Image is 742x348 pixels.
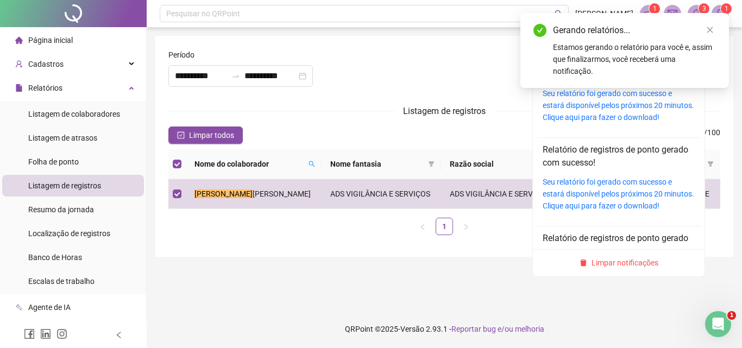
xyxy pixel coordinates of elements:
span: Reportar bug e/ou melhoria [451,325,544,333]
span: Limpar notificações [592,257,658,269]
td: ADS VIGILÂNCIA E SERVIÇOS [322,179,441,209]
span: Razão social [450,158,562,170]
li: Página anterior [414,218,431,235]
span: 1 [725,5,728,12]
a: Seu relatório foi gerado com sucesso e estará disponível pelos próximos 20 minutos. Clique aqui p... [543,178,694,210]
span: facebook [24,328,35,339]
span: Listagem de colaboradores [28,110,120,118]
span: instagram [56,328,67,339]
span: Escalas de trabalho [28,277,95,286]
mark: [PERSON_NAME] [194,189,253,198]
span: bell [691,9,701,18]
span: file [15,84,23,92]
button: left [414,218,431,235]
span: search [555,10,563,18]
span: Listagem de atrasos [28,134,97,142]
sup: Atualize o seu contato no menu Meus Dados [721,3,732,14]
img: 53125 [712,5,728,22]
span: user-add [15,60,23,68]
span: filter [707,161,714,167]
span: Listagem de registros [28,181,101,190]
span: Relatórios [28,84,62,92]
span: filter [428,161,435,167]
span: to [231,72,240,80]
span: Localização de registros [28,229,110,238]
a: Seu relatório foi gerado com sucesso e estará disponível pelos próximos 20 minutos. Clique aqui p... [543,89,694,122]
span: check-circle [533,24,546,37]
span: Limpar todos [189,129,234,141]
a: Close [704,24,716,36]
sup: 3 [699,3,709,14]
a: Relatório de registros de ponto gerado com sucesso! [543,144,688,168]
button: right [457,218,475,235]
a: 1 [436,218,452,235]
div: Gerando relatórios... [553,24,716,37]
button: Limpar notificações [575,256,663,269]
span: right [463,224,469,230]
span: filter [426,156,437,172]
span: delete [580,259,587,267]
span: swap-right [231,72,240,80]
span: left [419,224,426,230]
span: search [306,156,317,172]
span: close [706,26,714,34]
span: Nome do colaborador [194,158,304,170]
span: 3 [702,5,706,12]
span: Cadastros [28,60,64,68]
span: 1 [653,5,657,12]
span: [PERSON_NAME] [575,8,633,20]
li: Próxima página [457,218,475,235]
span: search [309,161,315,167]
span: linkedin [40,328,51,339]
span: mail [668,9,677,18]
span: [PERSON_NAME] [253,189,311,198]
a: Relatório de registros de ponto gerado com sucesso! [543,233,688,256]
footer: QRPoint © 2025 - 2.93.1 - [147,310,742,348]
span: home [15,36,23,44]
span: Página inicial [28,36,73,45]
iframe: Intercom live chat [705,311,731,337]
span: 1 [727,311,736,320]
span: Período [168,49,194,61]
span: Resumo da jornada [28,205,94,214]
div: Estamos gerando o relatório para você e, assim que finalizarmos, você receberá uma notificação. [553,41,716,77]
span: Listagem de registros [403,106,486,116]
span: left [115,331,123,339]
button: Limpar todos [168,126,243,144]
span: filter [705,156,716,172]
span: notification [644,9,653,18]
span: Nome fantasia [330,158,424,170]
sup: 1 [649,3,660,14]
span: Versão [400,325,424,333]
td: ADS VIGILÂNCIA E SERVIÇOS LTDA [441,179,580,209]
span: Banco de Horas [28,253,82,262]
span: Folha de ponto [28,157,79,166]
span: check-square [177,131,185,139]
span: Agente de IA [28,303,71,312]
